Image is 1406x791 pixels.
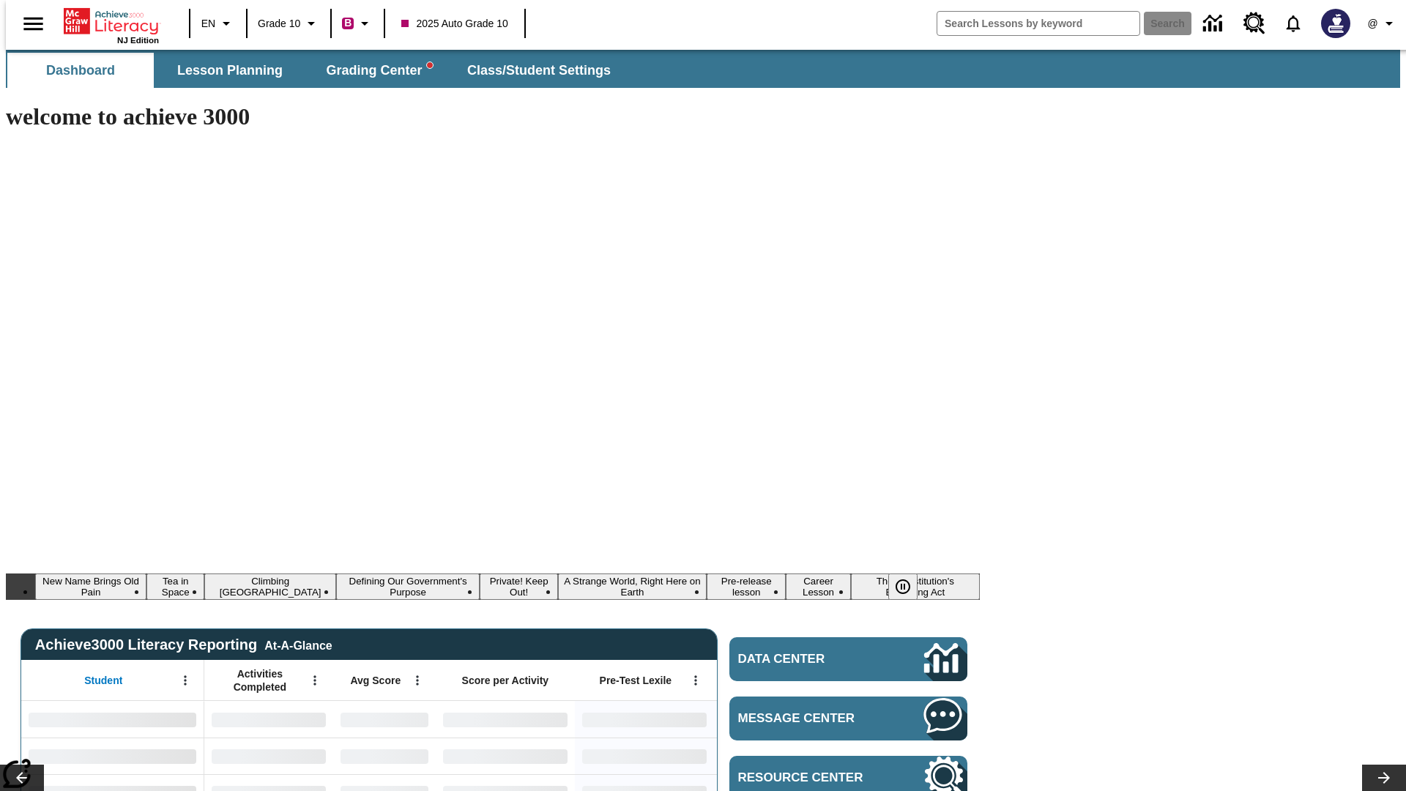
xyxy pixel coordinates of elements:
[600,674,672,687] span: Pre-Test Lexile
[35,573,146,600] button: Slide 1 New Name Brings Old Pain
[306,53,453,88] button: Grading Center
[174,669,196,691] button: Open Menu
[462,674,549,687] span: Score per Activity
[1367,16,1377,31] span: @
[201,16,215,31] span: EN
[427,62,433,68] svg: writing assistant alert
[84,674,122,687] span: Student
[350,674,401,687] span: Avg Score
[401,16,507,31] span: 2025 Auto Grade 10
[264,636,332,653] div: At-A-Glance
[12,2,55,45] button: Open side menu
[467,62,611,79] span: Class/Student Settings
[64,5,159,45] div: Home
[1312,4,1359,42] button: Select a new avatar
[937,12,1139,35] input: search field
[146,573,204,600] button: Slide 2 Tea in Space
[117,36,159,45] span: NJ Edition
[177,62,283,79] span: Lesson Planning
[336,10,379,37] button: Boost Class color is violet red. Change class color
[258,16,300,31] span: Grade 10
[729,697,967,740] a: Message Center
[204,573,335,600] button: Slide 3 Climbing Mount Tai
[1321,9,1350,38] img: Avatar
[157,53,303,88] button: Lesson Planning
[6,53,624,88] div: SubNavbar
[6,103,980,130] h1: welcome to achieve 3000
[1235,4,1274,43] a: Resource Center, Will open in new tab
[344,14,351,32] span: B
[738,652,875,666] span: Data Center
[336,573,480,600] button: Slide 4 Defining Our Government's Purpose
[729,637,967,681] a: Data Center
[685,669,707,691] button: Open Menu
[480,573,558,600] button: Slide 5 Private! Keep Out!
[1359,10,1406,37] button: Profile/Settings
[738,770,880,785] span: Resource Center
[738,711,880,726] span: Message Center
[1362,765,1406,791] button: Lesson carousel, Next
[1274,4,1312,42] a: Notifications
[35,636,332,653] span: Achieve3000 Literacy Reporting
[326,62,432,79] span: Grading Center
[304,669,326,691] button: Open Menu
[406,669,428,691] button: Open Menu
[333,738,436,774] div: No Data,
[204,701,333,738] div: No Data,
[252,10,326,37] button: Grade: Grade 10, Select a grade
[212,667,308,694] span: Activities Completed
[455,53,622,88] button: Class/Student Settings
[786,573,850,600] button: Slide 8 Career Lesson
[888,573,932,600] div: Pause
[707,573,786,600] button: Slide 7 Pre-release lesson
[6,50,1400,88] div: SubNavbar
[1194,4,1235,44] a: Data Center
[195,10,242,37] button: Language: EN, Select a language
[888,573,918,600] button: Pause
[558,573,707,600] button: Slide 6 A Strange World, Right Here on Earth
[333,701,436,738] div: No Data,
[46,62,115,79] span: Dashboard
[204,738,333,774] div: No Data,
[64,7,159,36] a: Home
[7,53,154,88] button: Dashboard
[851,573,980,600] button: Slide 9 The Constitution's Balancing Act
